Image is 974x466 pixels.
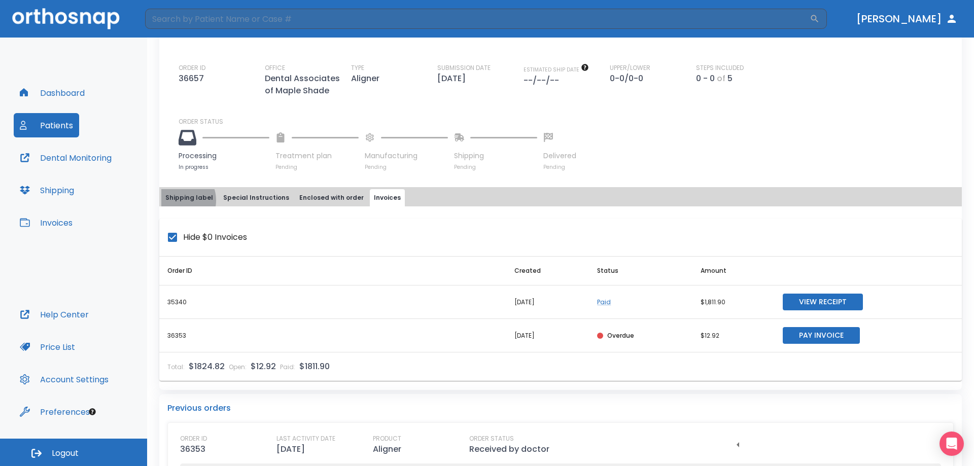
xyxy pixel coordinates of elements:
p: STEPS INCLUDED [696,63,744,73]
p: Pending [454,163,537,171]
button: Invoices [14,210,79,235]
p: Aligner [373,443,401,455]
th: Amount [692,257,774,285]
td: $12.92 [692,319,774,352]
p: ORDER ID [180,434,207,443]
button: [PERSON_NAME] [852,10,962,28]
p: Pending [365,163,448,171]
a: View Receipt [783,297,863,306]
input: Search by Patient Name or Case # [145,9,810,29]
p: [DATE] [276,443,305,455]
button: Shipping label [161,189,217,206]
td: [DATE] [506,319,589,352]
p: 5 [727,73,733,85]
div: Open Intercom Messenger [940,432,964,456]
button: Shipping [14,178,80,202]
p: Pending [543,163,576,171]
button: Account Settings [14,367,115,391]
span: Hide $0 Invoices [183,231,247,243]
p: of [717,73,725,85]
p: Manufacturing [365,151,448,161]
p: Previous orders [167,402,954,414]
p: 36353 [180,443,205,455]
p: LAST ACTIVITY DATE [276,434,335,443]
button: Pay Invoice [783,327,860,344]
p: Dental Associates of Maple Shade [265,73,351,97]
p: ORDER STATUS [469,434,514,443]
p: $1811.90 [299,361,330,373]
p: 0 - 0 [696,73,715,85]
th: Order ID [159,257,506,285]
p: 0-0/0-0 [610,73,647,85]
button: Price List [14,335,81,359]
td: $1,811.90 [692,285,774,319]
p: OFFICE [265,63,285,73]
p: Total: [167,363,185,372]
p: Aligner [351,73,384,85]
button: Enclosed with order [295,189,368,206]
a: Paid [597,298,611,306]
a: Pay Invoice [783,331,860,339]
p: Delivered [543,151,576,161]
div: Tooltip anchor [88,407,97,416]
p: Shipping [454,151,537,161]
p: In progress [179,163,269,171]
th: 36353 [159,319,506,352]
p: [DATE] [437,73,470,85]
th: Created [506,257,589,285]
p: 36657 [179,73,208,85]
p: SUBMISSION DATE [437,63,491,73]
p: ORDER ID [179,63,205,73]
p: Pending [275,163,359,171]
p: Overdue [607,331,634,340]
button: Dental Monitoring [14,146,118,170]
button: Patients [14,113,79,137]
button: Invoices [370,189,405,206]
button: Dashboard [14,81,91,105]
p: Open: [229,363,247,372]
p: Paid: [280,363,295,372]
p: Received by doctor [469,443,549,455]
div: tabs [161,189,960,206]
p: PRODUCT [373,434,401,443]
p: $12.92 [251,361,276,373]
button: View Receipt [783,294,863,310]
button: Special Instructions [219,189,293,206]
img: Orthosnap [12,8,120,29]
p: ORDER STATUS [179,117,955,126]
button: Help Center [14,302,95,327]
p: TYPE [351,63,364,73]
span: The date will be available after approving treatment plan [524,66,589,74]
p: Treatment plan [275,151,359,161]
p: UPPER/LOWER [610,63,650,73]
span: Logout [52,448,79,459]
p: $1824.82 [189,361,225,373]
button: Preferences [14,400,96,424]
p: Processing [179,151,269,161]
td: [DATE] [506,285,589,319]
th: Status [589,257,692,285]
th: 35340 [159,285,506,319]
p: --/--/-- [524,75,563,87]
